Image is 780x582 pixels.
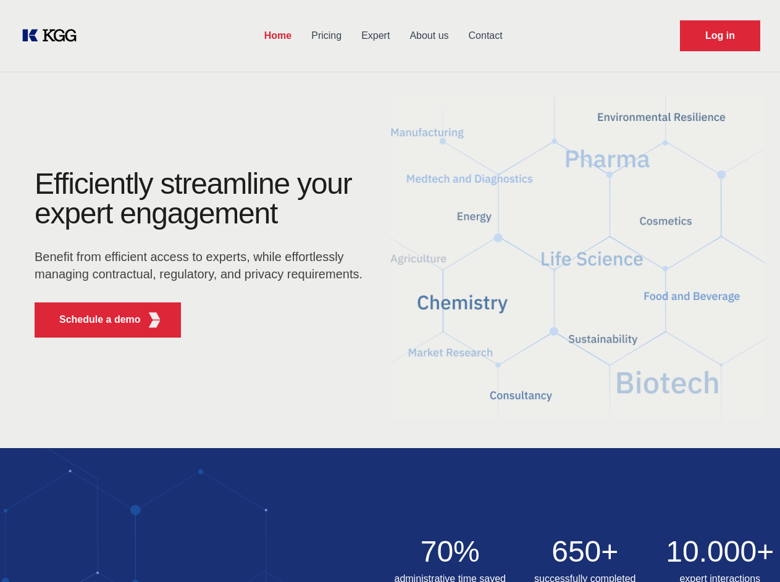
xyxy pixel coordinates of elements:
p: Schedule a demo [59,312,141,327]
p: Benefit from efficient access to experts, while effortlessly managing contractual, regulatory, an... [35,248,371,283]
a: KOL Knowledge Platform: Talk to Key External Experts (KEE) [20,26,86,46]
img: KGG Fifth Element RED [147,312,162,328]
a: Home [254,20,301,52]
img: KGG Fifth Element RED [390,80,766,436]
a: Request Demo [680,20,760,51]
h1: Efficiently streamline your expert engagement [35,169,371,228]
h2: 650+ [525,537,645,567]
a: About us [400,20,458,52]
h2: 70% [390,537,511,567]
a: Expert [351,20,400,52]
a: Pricing [301,20,351,52]
button: Schedule a demoKGG Fifth Element RED [35,302,181,338]
a: Contact [459,20,513,52]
